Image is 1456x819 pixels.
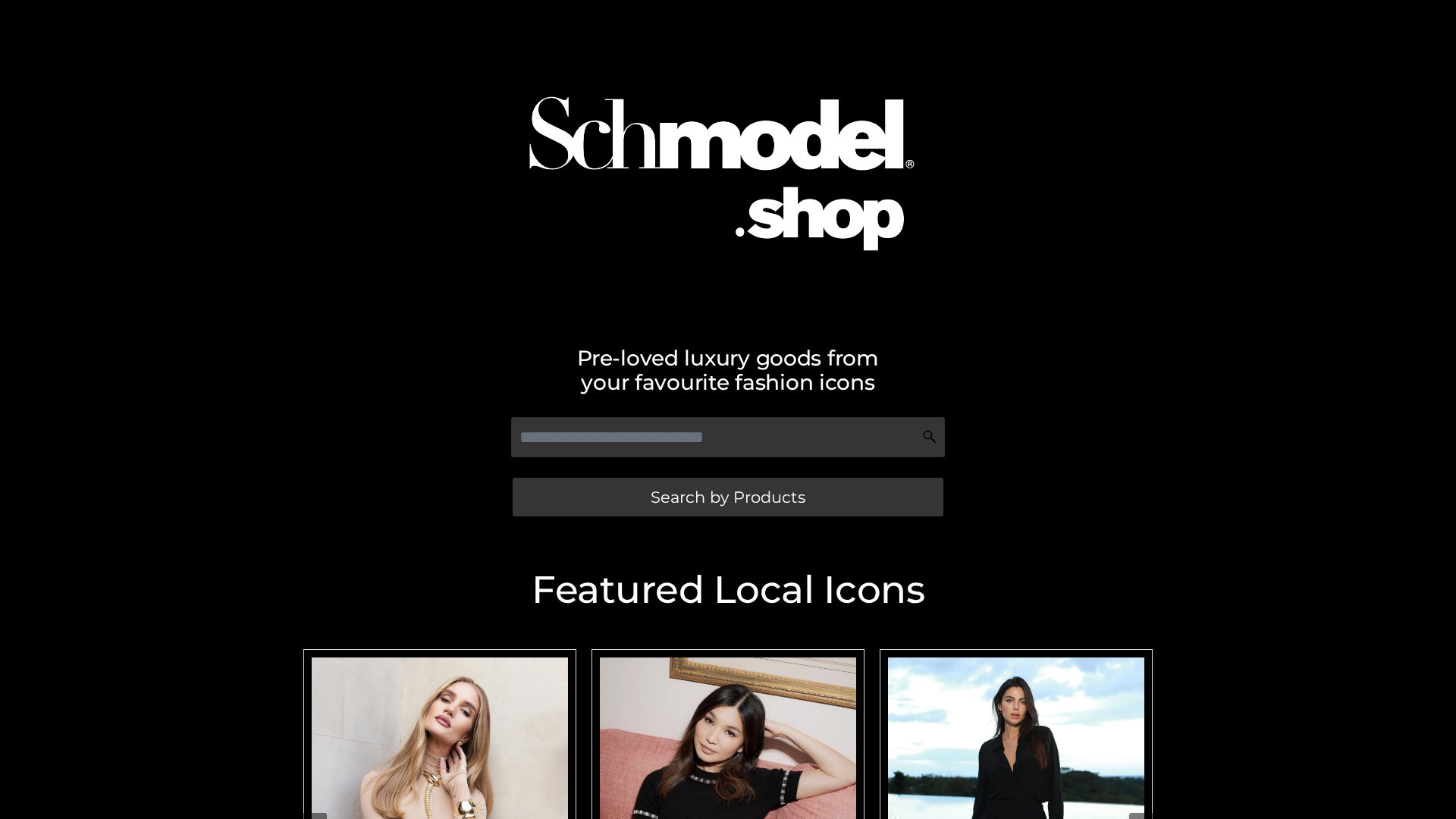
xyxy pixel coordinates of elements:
h2: Pre-loved luxury goods from your favourite fashion icons [296,346,1160,394]
a: Search by Products [513,478,943,516]
h2: Featured Local Icons​ [296,571,1160,609]
img: Search Icon [922,429,937,444]
span: Search by Products [651,489,805,505]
